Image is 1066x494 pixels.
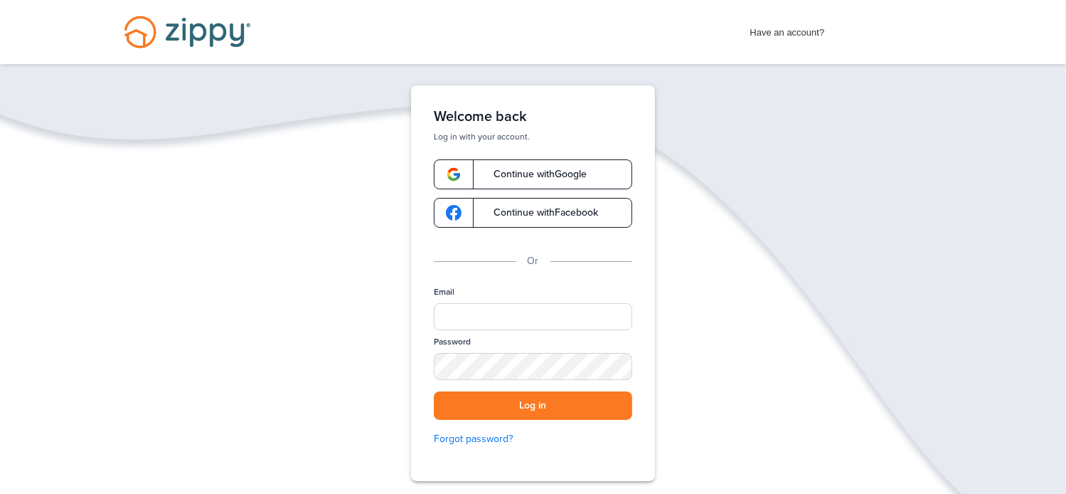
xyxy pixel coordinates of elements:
[434,303,632,330] input: Email
[528,253,539,269] p: Or
[446,167,462,182] img: google-logo
[750,18,825,41] span: Have an account?
[446,205,462,221] img: google-logo
[479,169,587,179] span: Continue with Google
[434,108,632,125] h1: Welcome back
[434,198,632,228] a: google-logoContinue withFacebook
[434,353,632,380] input: Password
[434,391,632,421] button: Log in
[434,131,632,142] p: Log in with your account.
[479,208,598,218] span: Continue with Facebook
[434,336,471,348] label: Password
[434,431,632,447] a: Forgot password?
[434,286,454,298] label: Email
[434,159,632,189] a: google-logoContinue withGoogle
